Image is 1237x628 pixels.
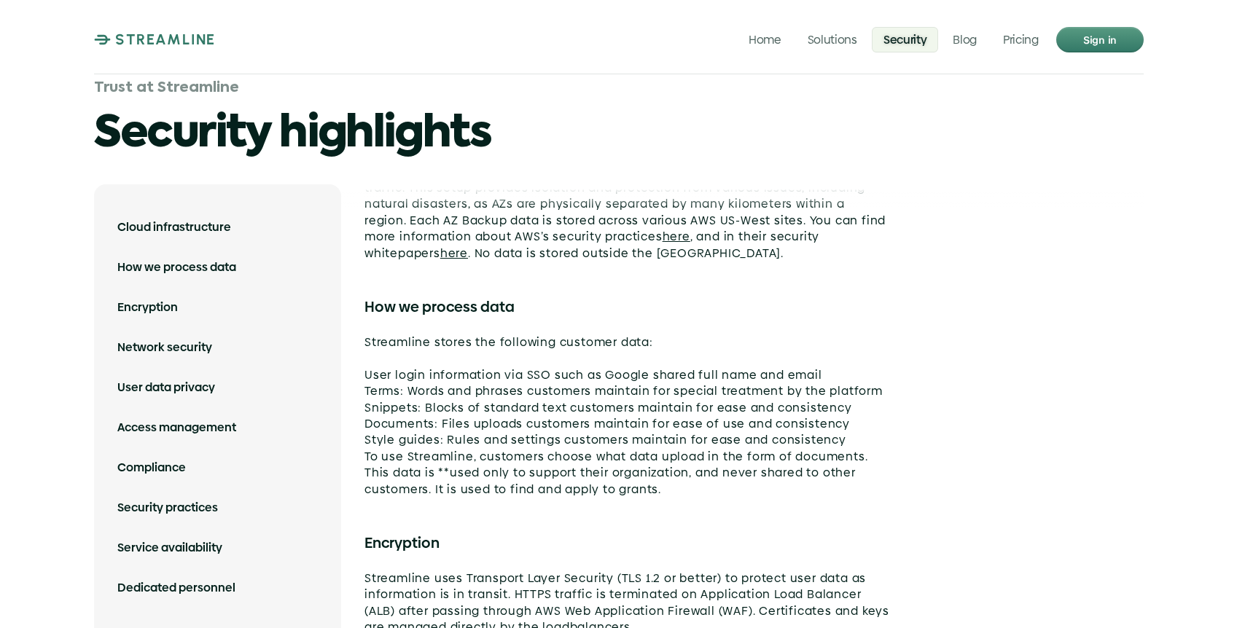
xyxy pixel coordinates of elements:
[117,408,318,448] a: Access management
[364,533,440,553] strong: Encryption
[440,245,468,262] a: here
[117,208,318,248] a: Cloud infrastructure
[883,32,926,46] p: Security
[807,32,856,46] p: Solutions
[364,334,889,350] p: Streamline stores the following customer data:
[117,339,318,356] p: Network security
[117,328,318,368] a: Network security
[364,98,889,262] p: Streamline is a fully cloud-based service. We’re hosted on Amazon Web Services (AWS). The physica...
[1003,32,1039,46] p: Pricing
[117,248,318,288] a: How we process data
[749,32,781,46] p: Home
[117,299,318,315] p: Encryption
[117,500,318,516] p: Security practices
[117,460,318,476] p: Compliance
[941,26,988,52] a: Blog
[117,288,318,328] a: Encryption
[117,528,318,568] a: Service availability
[737,26,793,52] a: Home
[117,488,318,528] a: Security practices
[117,568,318,608] a: Dedicated personnel
[1056,27,1144,52] a: Sign in
[94,109,1144,161] h1: Security highlights
[364,350,889,498] p: User login information via SSO such as Google shared full name and email Terms: Words and phrases...
[117,368,318,408] a: User data privacy
[117,380,318,396] p: User data privacy
[117,580,318,596] p: Dedicated personnel
[94,31,216,48] a: STREAMLINE
[991,26,1050,52] a: Pricing
[117,259,318,275] p: How we process data
[115,31,216,48] p: STREAMLINE
[953,32,977,46] p: Blog
[1082,30,1116,49] p: Sign in
[364,297,515,317] strong: How we process data
[662,228,690,245] a: here
[94,79,239,97] p: Trust at Streamline
[872,26,938,52] a: Security
[117,420,318,436] p: Access management
[117,448,318,488] a: Compliance
[117,219,318,235] p: Cloud infrastructure
[117,540,318,556] p: Service availability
